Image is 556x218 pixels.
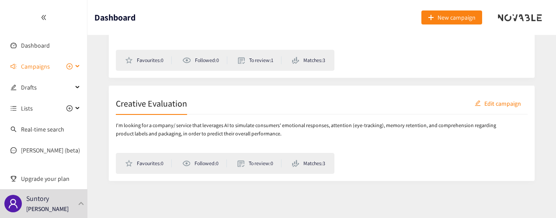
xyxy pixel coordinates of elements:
span: plus-circle [66,105,73,111]
li: Matches: 3 [292,159,325,167]
span: edit [475,100,481,107]
li: To review: 0 [237,159,281,167]
span: unordered-list [10,105,17,111]
a: Dashboard [21,42,50,49]
span: Lists [21,100,33,117]
p: I'm looking for a company/ service that leverages AI to simulate consumers' emotional responses, ... [116,121,508,138]
iframe: Chat Widget [512,176,556,218]
a: My favourites [21,163,80,180]
a: Real-time search [21,125,64,133]
li: Favourites: 0 [125,56,172,64]
li: Followed: 0 [182,56,227,64]
p: Suntory [26,193,49,204]
li: Matches: 3 [292,56,325,64]
li: Favourites: 0 [125,159,172,167]
span: Upgrade your plan [21,170,80,187]
span: Campaigns [21,58,50,75]
button: editEdit campaign [468,96,528,110]
a: Creative EvaluationeditEdit campaignI'm looking for a company/ service that leverages AI to simul... [108,85,535,181]
button: plusNew campaign [421,10,482,24]
a: [PERSON_NAME] (beta) [21,146,80,154]
h2: Creative Evaluation [116,97,187,109]
li: Followed: 0 [182,159,227,167]
span: Edit campaign [484,98,521,108]
span: New campaign [438,13,476,22]
span: plus-circle [66,63,73,69]
span: plus [428,14,434,21]
span: user [8,198,18,209]
span: edit [10,84,17,90]
span: trophy [10,176,17,182]
p: [PERSON_NAME] [26,204,69,214]
span: Drafts [21,79,73,96]
li: To review: 1 [238,56,281,64]
span: sound [10,63,17,69]
span: double-left [41,14,47,21]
